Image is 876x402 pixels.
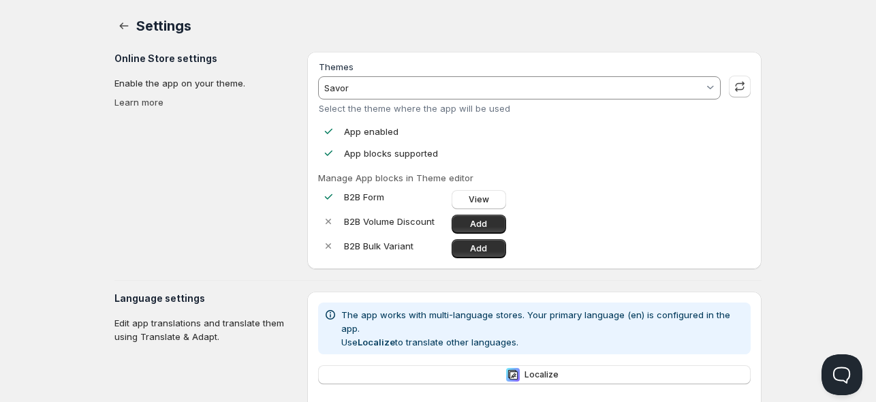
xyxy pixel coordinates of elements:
[344,215,446,228] p: B2B Volume Discount
[341,308,745,349] p: The app works with multi-language stores. Your primary language (en) is configured in the app. Us...
[114,76,296,90] p: Enable the app on your theme.
[452,239,506,258] a: Add
[114,292,296,305] h3: Language settings
[319,103,721,114] div: Select the theme where the app will be used
[822,354,862,395] iframe: Help Scout Beacon - Open
[344,190,446,204] p: B2B Form
[469,194,489,205] span: View
[136,18,191,34] span: Settings
[452,190,506,209] a: View
[344,146,438,160] p: App blocks supported
[470,243,487,254] span: Add
[452,215,506,234] a: Add
[358,337,395,347] b: Localize
[344,239,446,253] p: B2B Bulk Variant
[114,316,296,343] p: Edit app translations and translate them using Translate & Adapt.
[114,52,296,65] h3: Online Store settings
[525,369,559,380] span: Localize
[318,365,751,384] button: LocalizeLocalize
[114,97,163,108] a: Learn more
[319,61,354,72] label: Themes
[506,368,520,382] img: Localize
[318,171,751,185] p: Manage App blocks in Theme editor
[470,219,487,230] span: Add
[344,125,398,138] p: App enabled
